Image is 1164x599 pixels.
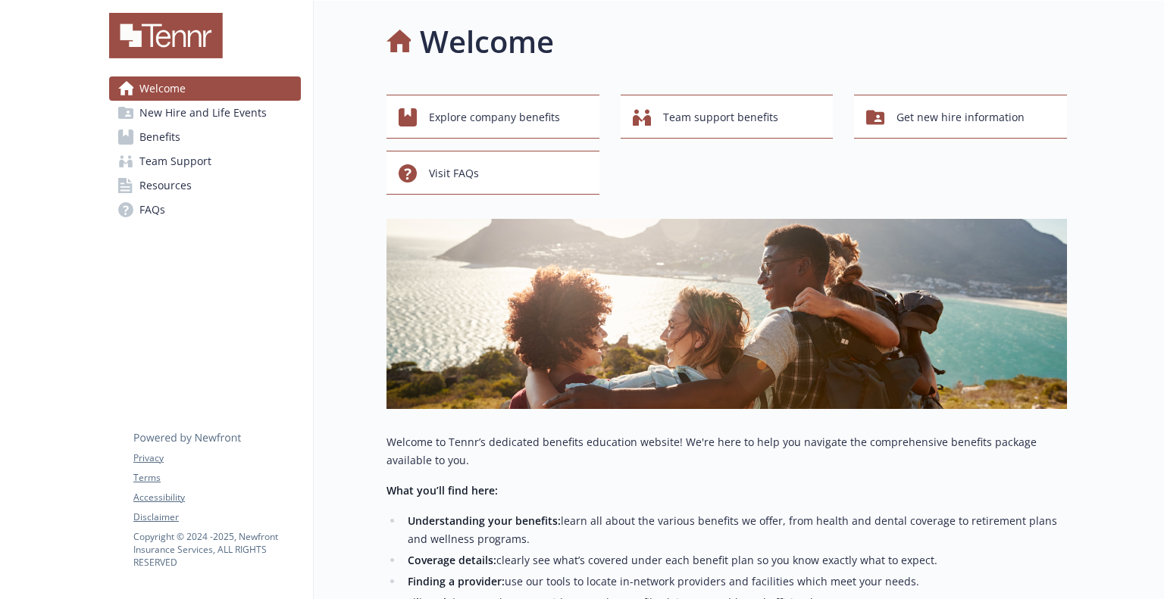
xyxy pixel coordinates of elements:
span: FAQs [139,198,165,222]
span: Team Support [139,149,211,173]
span: Get new hire information [896,103,1025,132]
a: FAQs [109,198,301,222]
span: Resources [139,173,192,198]
a: Privacy [133,451,300,465]
strong: Understanding your benefits: [408,513,561,528]
a: Accessibility [133,491,300,504]
p: Welcome to Tennr’s dedicated benefits education website! We're here to help you navigate the comp... [386,433,1067,470]
p: Copyright © 2024 - 2025 , Newfront Insurance Services, ALL RIGHTS RESERVED [133,530,300,569]
button: Explore company benefits [386,95,599,139]
a: Benefits [109,125,301,149]
a: New Hire and Life Events [109,101,301,125]
strong: What you’ll find here: [386,483,498,498]
span: Team support benefits [663,103,778,132]
strong: Finding a provider: [408,574,505,588]
a: Resources [109,173,301,198]
a: Team Support [109,149,301,173]
span: Visit FAQs [429,159,479,188]
h1: Welcome [420,19,554,64]
strong: Coverage details: [408,553,496,567]
button: Team support benefits [621,95,834,139]
span: Explore company benefits [429,103,560,132]
span: Benefits [139,125,180,149]
button: Get new hire information [854,95,1067,139]
li: learn all about the various benefits we offer, from health and dental coverage to retirement plan... [403,512,1067,548]
span: Welcome [139,76,186,101]
button: Visit FAQs [386,151,599,195]
span: New Hire and Life Events [139,101,267,125]
li: use our tools to locate in-network providers and facilities which meet your needs. [403,572,1067,591]
a: Disclaimer [133,510,300,524]
a: Welcome [109,76,301,101]
li: clearly see what’s covered under each benefit plan so you know exactly what to expect. [403,551,1067,569]
a: Terms [133,471,300,485]
img: overview page banner [386,219,1067,409]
